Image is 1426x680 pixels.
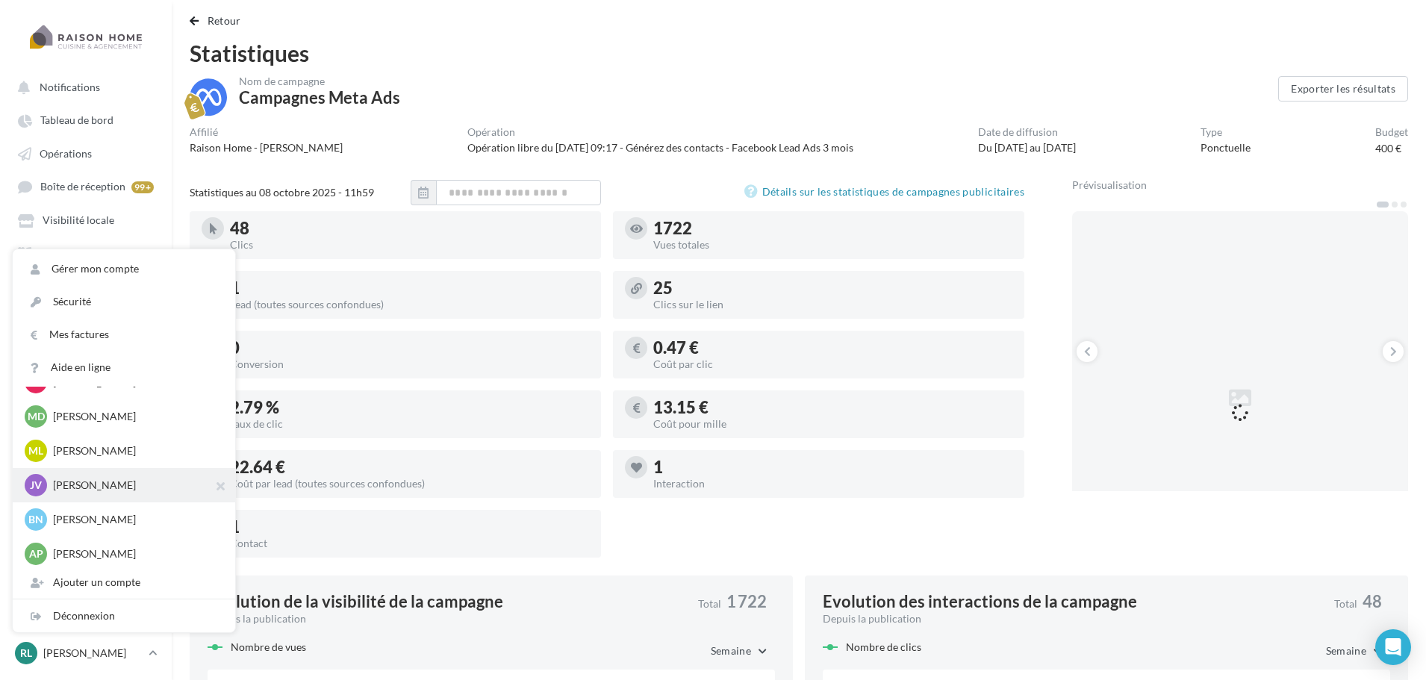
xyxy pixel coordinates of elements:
[1375,127,1408,137] div: Budget
[9,140,163,166] a: Opérations
[653,359,1012,369] div: Coût par clic
[1375,141,1401,156] div: 400 €
[28,409,45,424] span: MD
[13,285,235,318] a: Sécurité
[9,106,163,133] a: Tableau de bord
[13,599,235,632] div: Déconnexion
[1201,127,1251,137] div: Type
[13,566,235,599] div: Ajouter un compte
[1201,140,1251,155] div: Ponctuelle
[744,183,1024,201] a: Détails sur les statistiques de campagnes publicitaires
[1326,644,1366,657] span: Semaine
[1314,638,1390,664] button: Semaine
[239,90,400,106] div: Campagnes Meta Ads
[653,419,1012,429] div: Coût pour mille
[53,546,217,561] p: [PERSON_NAME]
[978,140,1076,155] div: Du [DATE] au [DATE]
[208,611,686,626] div: Depuis la publication
[53,478,217,493] p: [PERSON_NAME]
[230,519,589,535] div: 1
[230,538,589,549] div: Contact
[30,478,42,493] span: JV
[230,280,589,296] div: 1
[230,478,589,489] div: Coût par lead (toutes sources confondues)
[13,252,235,285] a: Gérer mon compte
[12,639,160,667] a: RL [PERSON_NAME]
[9,240,163,266] a: Médiathèque
[653,478,1012,489] div: Interaction
[190,140,343,155] div: Raison Home - [PERSON_NAME]
[239,76,400,87] div: Nom de campagne
[9,206,163,233] a: Visibilité locale
[53,512,217,527] p: [PERSON_NAME]
[40,81,100,93] span: Notifications
[1072,180,1408,190] div: Prévisualisation
[230,340,589,356] div: 0
[653,220,1012,237] div: 1722
[823,593,1137,610] div: Evolution des interactions de la campagne
[53,409,217,424] p: [PERSON_NAME]
[20,646,32,661] span: RL
[9,172,163,200] a: Boîte de réception 99+
[190,185,411,200] div: Statistiques au 08 octobre 2025 - 11h59
[40,181,125,193] span: Boîte de réception
[230,240,589,250] div: Clics
[653,299,1012,310] div: Clics sur le lien
[13,318,235,351] a: Mes factures
[28,512,43,527] span: Bn
[823,611,1322,626] div: Depuis la publication
[1278,76,1408,102] button: Exporter les résultats
[230,399,589,416] div: 2.79 %
[40,114,113,127] span: Tableau de bord
[230,459,589,475] div: 22.64 €
[653,459,1012,475] div: 1
[230,359,589,369] div: Conversion
[131,181,154,193] div: 99+
[53,443,217,458] p: [PERSON_NAME]
[467,127,853,137] div: Opération
[699,638,775,664] button: Semaine
[190,12,247,30] button: Retour
[726,593,767,610] span: 1 722
[1363,593,1382,610] span: 48
[43,214,114,227] span: Visibilité locale
[9,272,163,299] a: Mon réseau
[231,641,306,654] span: Nombre de vues
[13,351,235,384] a: Aide en ligne
[230,220,589,237] div: 48
[190,42,1408,64] div: Statistiques
[846,641,921,654] span: Nombre de clics
[653,399,1012,416] div: 13.15 €
[190,127,343,137] div: Affilié
[9,306,163,333] a: Campagnes
[1375,629,1411,665] div: Open Intercom Messenger
[28,443,43,458] span: ML
[43,646,143,661] p: [PERSON_NAME]
[40,247,101,260] span: Médiathèque
[978,127,1076,137] div: Date de diffusion
[9,73,157,100] button: Notifications
[467,140,853,155] div: Opération libre du [DATE] 09:17 - Générez des contacts - Facebook Lead Ads 3 mois
[653,280,1012,296] div: 25
[230,419,589,429] div: Taux de clic
[208,593,503,610] div: Evolution de la visibilité de la campagne
[711,644,751,657] span: Semaine
[208,14,241,27] span: Retour
[230,299,589,310] div: Lead (toutes sources confondues)
[698,599,721,609] span: Total
[1334,599,1357,609] span: Total
[29,546,43,561] span: AP
[40,147,92,160] span: Opérations
[653,240,1012,250] div: Vues totales
[653,340,1012,356] div: 0.47 €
